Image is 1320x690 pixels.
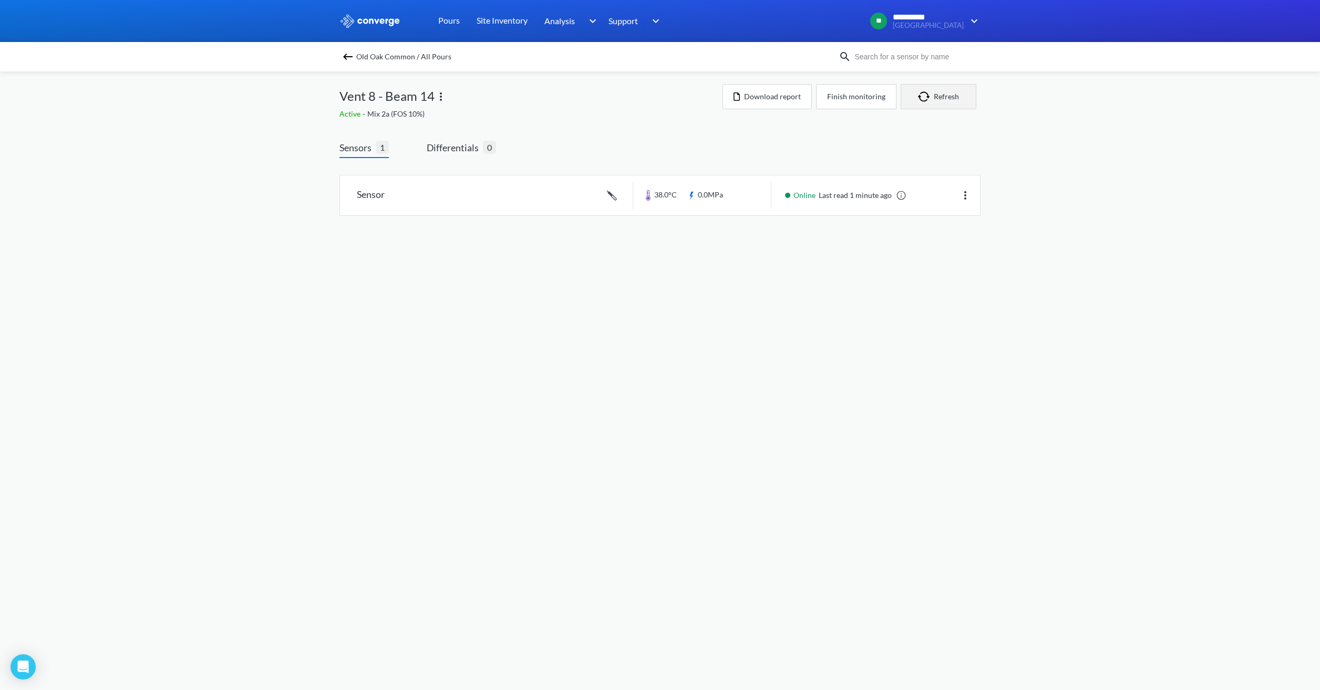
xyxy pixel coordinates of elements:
[339,86,435,106] span: Vent 8 - Beam 14
[435,90,447,103] img: more.svg
[918,91,934,102] img: icon-refresh.svg
[339,109,363,118] span: Active
[342,50,354,63] img: backspace.svg
[427,140,483,155] span: Differentials
[816,84,896,109] button: Finish monitoring
[544,14,575,27] span: Analysis
[893,22,964,29] span: [GEOGRAPHIC_DATA]
[851,51,978,62] input: Search for a sensor by name
[339,108,723,120] div: Mix 2a (FOS 10%)
[339,14,400,28] img: logo_ewhite.svg
[901,84,976,109] button: Refresh
[376,141,389,154] span: 1
[483,141,496,154] span: 0
[609,14,638,27] span: Support
[964,15,981,27] img: downArrow.svg
[339,140,376,155] span: Sensors
[582,15,599,27] img: downArrow.svg
[645,15,662,27] img: downArrow.svg
[363,109,367,118] span: -
[356,49,451,64] span: Old Oak Common / All Pours
[11,654,36,679] div: Open Intercom Messenger
[723,84,812,109] button: Download report
[959,189,972,202] img: more.svg
[839,50,851,63] img: icon-search.svg
[734,92,740,101] img: icon-file.svg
